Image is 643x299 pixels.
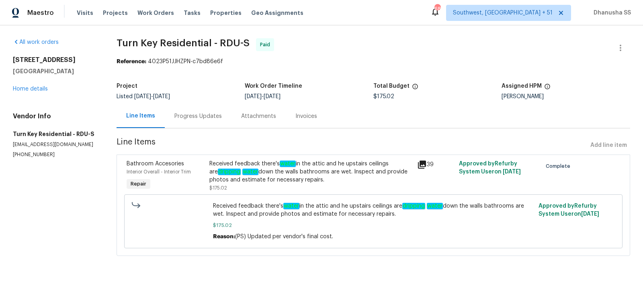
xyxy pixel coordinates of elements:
[218,169,241,175] em: dripping
[373,94,394,99] span: $175.02
[77,9,93,17] span: Visits
[117,83,137,89] h5: Project
[13,67,97,75] h5: [GEOGRAPHIC_DATA]
[126,112,155,120] div: Line Items
[137,9,174,17] span: Work Orders
[134,94,151,99] span: [DATE]
[245,83,302,89] h5: Work Order Timeline
[402,203,425,209] em: dripping
[546,162,573,170] span: Complete
[127,180,149,188] span: Repair
[13,130,97,138] h5: Turn Key Residential - RDU-S
[213,234,235,239] span: Reason:
[117,59,146,64] b: Reference:
[459,161,521,175] span: Approved by Refurby System User on
[427,203,443,209] em: water
[434,5,440,13] div: 687
[590,9,631,17] span: Dhanusha SS
[417,160,454,169] div: 39
[503,169,521,175] span: [DATE]
[245,94,281,99] span: -
[280,161,296,167] em: water
[27,9,54,17] span: Maestro
[245,94,262,99] span: [DATE]
[453,9,553,17] span: Southwest, [GEOGRAPHIC_DATA] + 51
[581,211,599,217] span: [DATE]
[264,94,281,99] span: [DATE]
[295,112,317,120] div: Invoices
[373,83,410,89] h5: Total Budget
[13,56,97,64] h2: [STREET_ADDRESS]
[260,41,273,49] span: Paid
[539,203,599,217] span: Approved by Refurby System User on
[502,94,630,99] div: [PERSON_NAME]
[127,161,184,167] span: Bathroom Accesories
[103,9,128,17] span: Projects
[209,186,227,190] span: $175.02
[209,160,412,184] div: Received feedback there's in the attic and he upstairs ceilings are down the walls bathrooms are ...
[117,58,630,66] div: 4023P51JJHZPN-c7bd86e6f
[184,10,201,16] span: Tasks
[117,138,587,153] span: Line Items
[13,86,48,92] a: Home details
[544,83,551,94] span: The hpm assigned to this work order.
[412,83,418,94] span: The total cost of line items that have been proposed by Opendoor. This sum includes line items th...
[213,221,534,229] span: $175.02
[235,234,333,239] span: (PS) Updated per vendor's final cost.
[174,112,222,120] div: Progress Updates
[502,83,542,89] h5: Assigned HPM
[13,112,97,120] h4: Vendor Info
[153,94,170,99] span: [DATE]
[13,141,97,148] p: [EMAIL_ADDRESS][DOMAIN_NAME]
[117,94,170,99] span: Listed
[283,203,299,209] em: water
[13,39,59,45] a: All work orders
[117,38,250,48] span: Turn Key Residential - RDU-S
[241,112,276,120] div: Attachments
[251,9,303,17] span: Geo Assignments
[13,151,97,158] p: [PHONE_NUMBER]
[127,169,191,174] span: Interior Overall - Interior Trim
[213,202,534,218] span: Received feedback there's in the attic and he upstairs ceilings are down the walls bathrooms are ...
[242,169,258,175] em: water
[134,94,170,99] span: -
[210,9,242,17] span: Properties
